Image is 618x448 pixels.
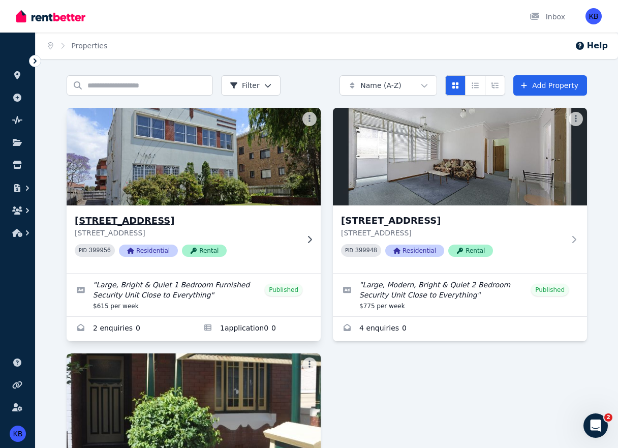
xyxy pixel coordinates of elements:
[569,112,583,126] button: More options
[333,108,587,205] img: 9/4 Botany St, Randwick
[67,317,194,341] a: Enquiries for 1/4 Botany St, Randwick
[67,108,321,273] a: 1/4 Botany St, Randwick[STREET_ADDRESS][STREET_ADDRESS]PID 399956ResidentialRental
[333,317,587,341] a: Enquiries for 9/4 Botany St, Randwick
[341,228,565,238] p: [STREET_ADDRESS]
[89,247,111,254] code: 399956
[75,214,298,228] h3: [STREET_ADDRESS]
[341,214,565,228] h3: [STREET_ADDRESS]
[10,426,26,442] img: Kevin Bock
[445,75,505,96] div: View options
[585,8,602,24] img: Kevin Bock
[360,80,401,91] span: Name (A-Z)
[530,12,565,22] div: Inbox
[36,33,119,59] nav: Breadcrumb
[302,357,317,372] button: More options
[194,317,321,341] a: Applications for 1/4 Botany St, Randwick
[16,9,85,24] img: RentBetter
[182,245,227,257] span: Rental
[119,245,178,257] span: Residential
[60,105,327,208] img: 1/4 Botany St, Randwick
[345,248,353,253] small: PID
[355,247,377,254] code: 399948
[72,42,108,50] a: Properties
[339,75,437,96] button: Name (A-Z)
[583,413,608,438] iframe: Intercom live chat
[465,75,485,96] button: Compact list view
[67,274,321,316] a: Edit listing: Large, Bright & Quiet 1 Bedroom Furnished Security Unit Close to Everything
[448,245,493,257] span: Rental
[230,80,260,91] span: Filter
[221,75,281,96] button: Filter
[445,75,466,96] button: Card view
[75,228,298,238] p: [STREET_ADDRESS]
[575,40,608,52] button: Help
[79,248,87,253] small: PID
[333,108,587,273] a: 9/4 Botany St, Randwick[STREET_ADDRESS][STREET_ADDRESS]PID 399948ResidentialRental
[302,112,317,126] button: More options
[333,274,587,316] a: Edit listing: Large, Modern, Bright & Quiet 2 Bedroom Security Unit Close to Everything
[385,245,444,257] span: Residential
[604,413,612,422] span: 2
[513,75,587,96] a: Add Property
[485,75,505,96] button: Expanded list view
